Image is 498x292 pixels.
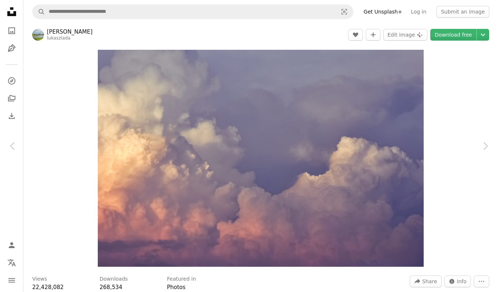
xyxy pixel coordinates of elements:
a: [PERSON_NAME] [47,28,93,35]
a: Next [472,111,498,181]
img: Go to Łukasz Łada's profile [32,29,44,41]
a: Illustrations [4,41,19,56]
button: Menu [4,273,19,288]
button: Share this image [410,276,441,287]
button: More Actions [474,276,489,287]
a: Download History [4,109,19,123]
a: Photos [167,284,186,291]
span: Info [457,276,467,287]
a: lukaszlada [47,35,70,41]
a: Download free [430,29,476,41]
button: Choose download size [477,29,489,41]
img: sea of clouds [98,50,423,267]
span: 268,534 [100,284,122,291]
button: Add to Collection [366,29,380,41]
a: Explore [4,74,19,88]
button: Like [348,29,363,41]
a: Collections [4,91,19,106]
a: Photos [4,23,19,38]
a: Log in / Sign up [4,238,19,252]
button: Zoom in on this image [98,50,423,267]
a: Log in [406,6,431,18]
button: Search Unsplash [33,5,45,19]
h3: Downloads [100,276,128,283]
h3: Views [32,276,47,283]
span: Share [422,276,437,287]
h3: Featured in [167,276,196,283]
span: 22,428,082 [32,284,64,291]
a: Get Unsplash+ [359,6,406,18]
form: Find visuals sitewide [32,4,353,19]
button: Language [4,255,19,270]
button: Edit image [383,29,427,41]
button: Visual search [335,5,353,19]
button: Submit an image [436,6,489,18]
button: Stats about this image [445,276,471,287]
